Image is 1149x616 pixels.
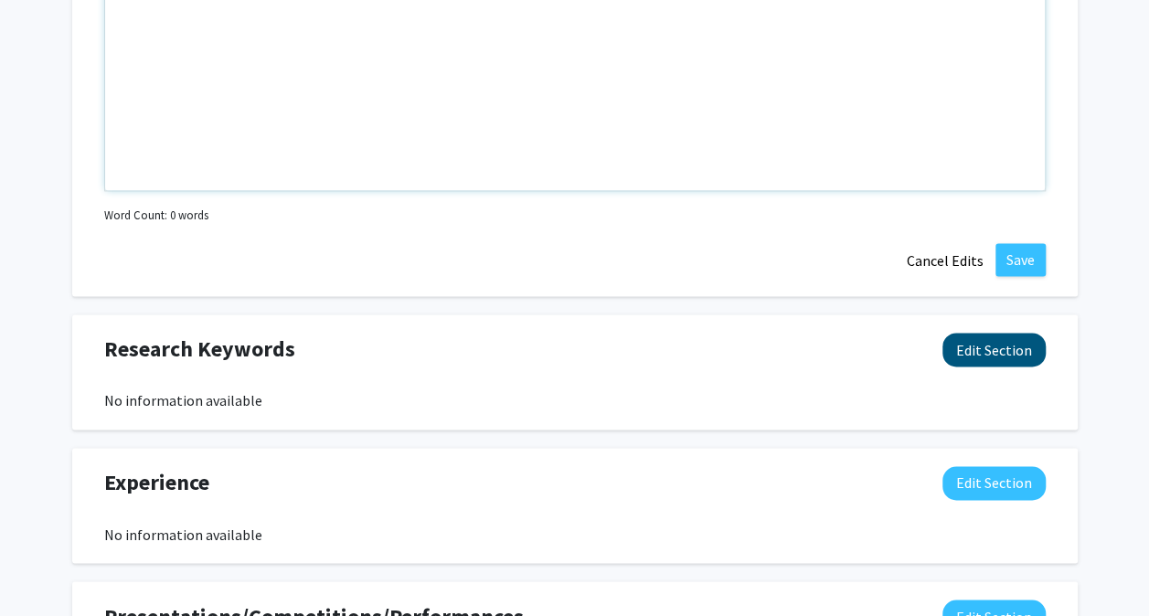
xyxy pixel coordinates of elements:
button: Cancel Edits [895,243,995,278]
button: Save [995,243,1046,276]
iframe: Chat [14,534,78,602]
div: No information available [104,523,1046,545]
div: No information available [104,389,1046,411]
button: Edit Experience [942,466,1046,500]
span: Experience [104,466,209,499]
small: Word Count: 0 words [104,207,208,224]
span: Research Keywords [104,333,295,366]
button: Edit Research Keywords [942,333,1046,366]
